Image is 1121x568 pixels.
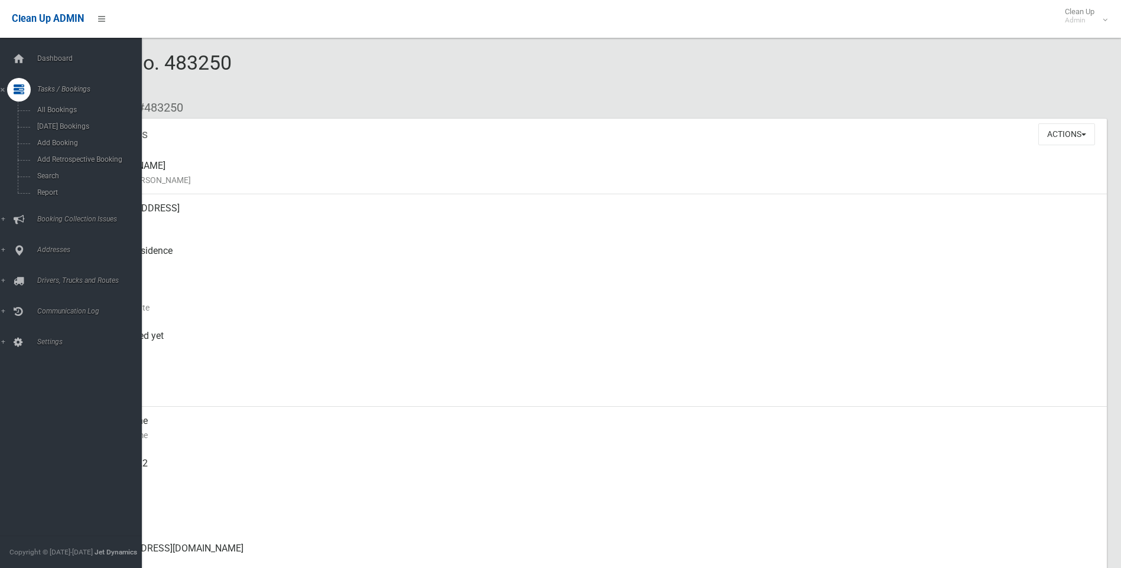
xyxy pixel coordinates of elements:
strong: Jet Dynamics [95,548,137,556]
small: Zone [95,386,1097,400]
small: Mobile [95,471,1097,485]
span: Search [34,172,141,180]
span: Add Retrospective Booking [34,155,141,164]
span: Tasks / Bookings [34,85,151,93]
div: Houda Aiche [95,407,1097,449]
small: Address [95,216,1097,230]
span: Clean Up [1059,7,1106,25]
span: Dashboard [34,54,151,63]
span: Booking Collection Issues [34,215,151,223]
span: Copyright © [DATE]-[DATE] [9,548,93,556]
div: None given [95,492,1097,534]
span: Booking No. 483250 [52,51,232,97]
span: Add Booking [34,139,141,147]
span: [DATE] Bookings [34,122,141,130]
div: Front of Residence [95,237,1097,279]
div: 0433466122 [95,449,1097,492]
span: Addresses [34,246,151,254]
span: Communication Log [34,307,151,315]
span: Settings [34,338,151,346]
small: Collection Date [95,301,1097,315]
small: Admin [1065,16,1094,25]
div: [STREET_ADDRESS] [95,194,1097,237]
li: #483250 [129,97,183,119]
span: Drivers, Trucks and Routes [34,276,151,285]
small: Pickup Point [95,258,1097,272]
button: Actions [1038,123,1095,145]
span: All Bookings [34,106,141,114]
div: [DATE] [95,279,1097,322]
small: Collected At [95,343,1097,357]
div: [PERSON_NAME] [95,152,1097,194]
div: [DATE] [95,364,1097,407]
span: Report [34,188,141,197]
small: Name of [PERSON_NAME] [95,173,1097,187]
small: Contact Name [95,428,1097,442]
div: Not collected yet [95,322,1097,364]
small: Landline [95,513,1097,527]
span: Clean Up ADMIN [12,13,84,24]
